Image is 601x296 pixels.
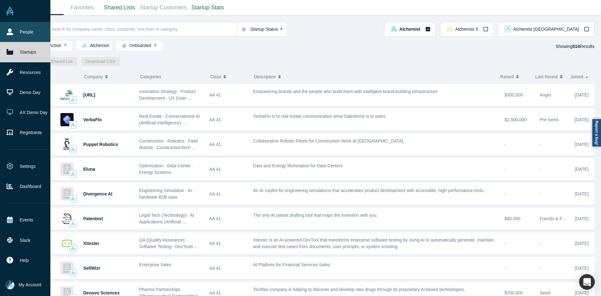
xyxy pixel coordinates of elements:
span: Alchemist X [455,27,478,31]
a: [URL] [83,92,95,97]
span: Company [84,70,103,83]
span: QA (Quality Assurance) · Software Testing · DevTools ... [139,237,198,249]
span: Alchemist [GEOGRAPHIC_DATA] [513,27,579,31]
button: Last Round [535,70,564,83]
img: alchemist Vault Logo [82,43,87,48]
span: Innovation Strategy · Product Development · UX (User ... [139,89,196,101]
span: - [540,266,541,271]
a: Patentext [83,216,103,221]
span: The only AI patent drafting tool that maps the invention with you. [253,213,378,218]
span: [DATE] [575,92,588,97]
span: Categories [140,74,161,79]
span: An AI copilot for engineering simulations that accelerates product development with accessible, h... [253,188,485,193]
span: Denovo Sciences [83,290,120,295]
a: Favorites [64,0,101,15]
img: alchemist Vault Logo [71,172,75,176]
span: Angel [540,92,551,97]
div: AA 41 [209,257,247,279]
span: Alchemist [399,27,420,31]
span: [DATE] [575,216,588,221]
button: Download CSV [81,57,120,66]
span: SellWizr [83,266,100,271]
a: Eluna [83,167,95,172]
span: VerbaFlo is to real estate communication what Salesforce is to sales. [253,114,387,119]
button: alchemist_aj Vault LogoAlchemist [GEOGRAPHIC_DATA] [498,22,594,36]
a: Puppet Robotics [83,142,118,147]
span: Showing Results [556,44,594,49]
img: Patentext's Logo [60,212,74,225]
a: Startup Customers [138,0,189,15]
img: alchemist Vault Logo [391,26,397,32]
span: - [540,142,541,147]
span: - [505,142,506,147]
span: Construction · Robotics · Field Robots · ConstructionTech ... [139,138,198,150]
span: $700,000 [505,290,523,295]
span: [DATE] [575,191,588,196]
img: alchemist Vault Logo [71,122,75,127]
span: $300,000 [505,92,523,97]
span: Raised [500,70,514,83]
span: My Account [19,282,41,288]
span: Real Estate · Conversational AI (Artificial Intelligence) · ... [139,114,200,125]
span: Engineering Simulation · AI · hardware B2B saas [139,188,194,200]
button: alchemistx Vault LogoAlchemist X [440,22,494,36]
img: Startup status [241,27,246,32]
img: Startup status [122,43,126,48]
strong: 514 [573,44,580,49]
span: [DATE] [575,290,588,295]
span: [DATE] [575,117,588,122]
span: Data and Energy Illumination for Data Centers [253,163,343,168]
a: VerbaFlo [83,117,102,122]
span: Xitester [83,241,99,246]
span: - [505,241,506,246]
img: Alchemist Vault Logo [6,7,14,15]
img: alchemist Vault Logo [71,98,75,102]
span: Alchemist [80,43,109,48]
div: AA 41 [209,158,247,180]
button: Company [84,70,130,83]
span: Help [20,257,29,264]
img: Mia Scott's Account [6,281,14,289]
span: Class [210,70,221,83]
button: Class [210,70,244,83]
span: Seed [540,290,550,295]
span: Enterprise Sales [139,262,172,267]
span: $2,500,000 [505,117,527,122]
div: AA 41 [209,233,247,254]
img: alchemist_aj Vault Logo [505,26,511,32]
span: Empowering brands and the people who build them with intelligent brand-building infrastructure [253,89,438,94]
img: Eluna's Logo [60,163,74,176]
span: Xitester is an AI-powered DevTool that transforms enterprise software testing by using AI to auto... [253,237,495,249]
span: - [505,167,506,172]
span: Active [39,43,61,48]
span: Techbio company is helping to discover and develop new drugs through its proprietary AI-based tec... [253,287,465,292]
img: Divergence AI's Logo [60,187,74,200]
div: AA 41 [209,84,247,106]
span: - [505,266,506,271]
img: alchemistx Vault Logo [446,26,453,32]
img: SellWizr's Logo [60,262,74,275]
a: Shared Lists [101,0,138,15]
span: - [540,167,541,172]
span: [DATE] [575,241,588,246]
a: Startup Stats [189,0,226,15]
img: alchemist Vault Logo [71,271,75,275]
span: $40,000 [505,216,521,221]
img: Puppet Robotics's Logo [60,138,74,151]
img: alchemist Vault Logo [71,197,75,201]
button: Description [254,70,494,83]
button: alchemist Vault LogoAlchemist [384,22,435,36]
span: Friends & Family [540,216,573,221]
img: alchemist Vault Logo [71,221,75,226]
a: Divergence AI [83,191,112,196]
div: AA 41 [209,109,247,131]
span: [DATE] [575,167,588,172]
div: AA 41 [209,183,247,205]
span: Last Round [535,70,558,83]
button: My Account [6,281,41,289]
